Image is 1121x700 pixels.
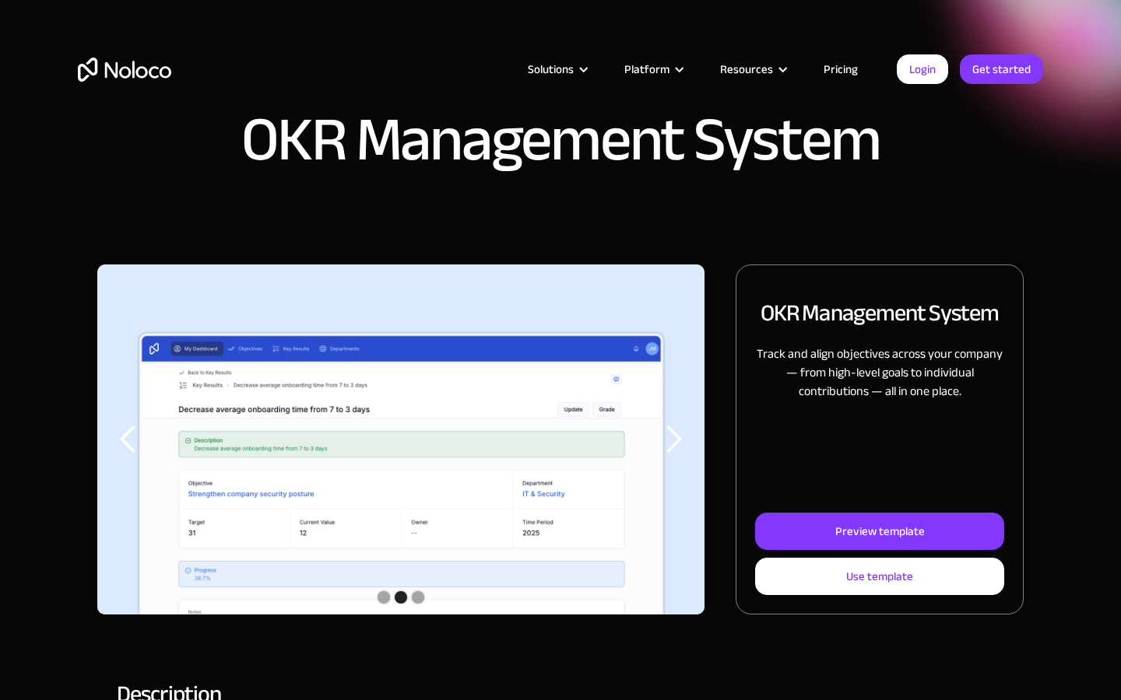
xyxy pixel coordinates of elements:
[78,58,171,82] a: home
[97,264,705,614] div: carousel
[241,109,880,171] h1: OKR Management System
[755,558,1004,595] a: Use template
[701,59,804,79] div: Resources
[835,521,925,541] div: Preview template
[378,591,390,604] div: Show slide 1 of 3
[605,59,701,79] div: Platform
[761,296,999,329] h2: OKR Management System
[642,264,705,614] div: next slide
[755,345,1004,401] p: Track and align objectives across your company — from high-level goals to individual contribution...
[846,566,913,586] div: Use template
[412,591,424,604] div: Show slide 3 of 3
[960,54,1043,84] a: Get started
[804,59,877,79] a: Pricing
[97,264,160,614] div: previous slide
[508,59,605,79] div: Solutions
[897,54,948,84] a: Login
[755,513,1004,550] a: Preview template
[97,264,705,614] div: 2 of 3
[624,59,669,79] div: Platform
[720,59,773,79] div: Resources
[395,591,407,604] div: Show slide 2 of 3
[528,59,574,79] div: Solutions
